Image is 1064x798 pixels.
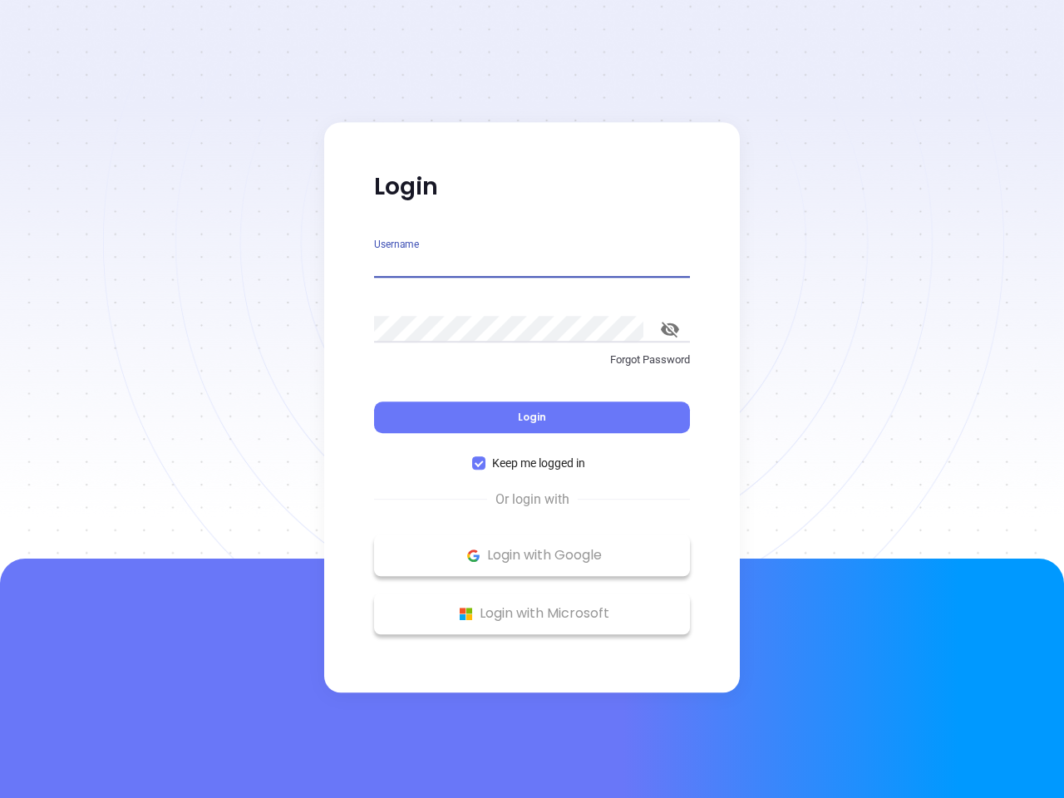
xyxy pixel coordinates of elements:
[487,490,578,510] span: Or login with
[374,534,690,576] button: Google Logo Login with Google
[374,352,690,368] p: Forgot Password
[374,401,690,433] button: Login
[374,239,419,249] label: Username
[456,603,476,624] img: Microsoft Logo
[382,601,682,626] p: Login with Microsoft
[374,172,690,202] p: Login
[374,352,690,382] a: Forgot Password
[485,454,592,472] span: Keep me logged in
[650,309,690,349] button: toggle password visibility
[463,545,484,566] img: Google Logo
[374,593,690,634] button: Microsoft Logo Login with Microsoft
[518,410,546,424] span: Login
[382,543,682,568] p: Login with Google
